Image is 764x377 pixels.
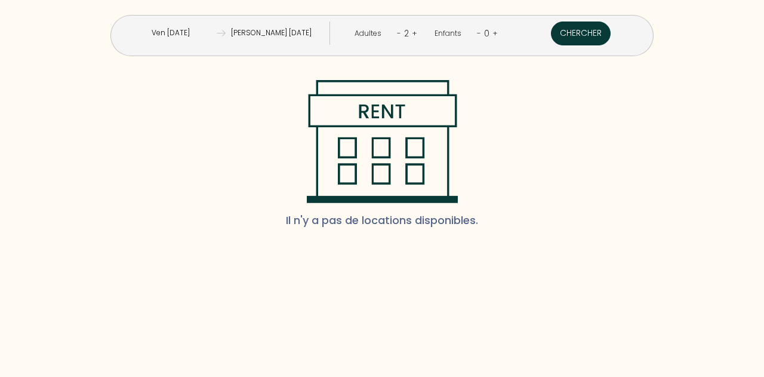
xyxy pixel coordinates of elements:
span: Il n'y a pas de locations disponibles. [286,203,478,238]
a: - [397,27,401,39]
img: guests [217,29,226,38]
a: - [477,27,481,39]
a: + [412,27,417,39]
img: rent-black.png [306,80,458,203]
button: Chercher [551,22,611,45]
div: Enfants [435,28,466,39]
a: + [492,27,498,39]
div: Adultes [355,28,386,39]
div: 0 [481,24,492,43]
input: Départ [226,22,318,45]
div: 2 [401,24,412,43]
input: Arrivée [125,22,217,45]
